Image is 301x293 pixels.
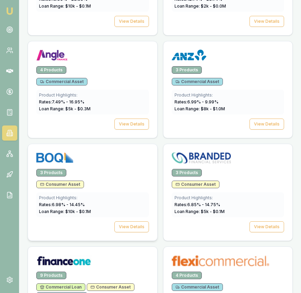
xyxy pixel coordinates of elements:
div: 3 Products [172,169,202,176]
span: Consumer Asset [91,284,131,290]
a: BOQ Finance logo3 ProductsConsumer AssetProduct Highlights:Rates:6.98% - 14.45%Loan Range: $10k -... [28,144,158,241]
div: Product Highlights: [175,92,282,98]
div: 4 Products [36,66,66,74]
span: Commercial Loan [40,284,82,290]
button: View Details [114,16,149,27]
span: Loan Range: $ 10 k - $ 0.1 M [39,3,91,9]
a: ANZ logo3 ProductsCommercial AssetProduct Highlights:Rates:6.99% - 9.99%Loan Range: $8k - $1.0MVi... [163,41,293,138]
div: 4 Products [172,272,202,279]
div: 3 Products [172,66,202,74]
img: Finance One logo [36,255,92,266]
div: Product Highlights: [175,195,282,201]
a: Angle Finance logo4 ProductsCommercial AssetProduct Highlights:Rates:7.49% - 16.95%Loan Range: $5... [28,41,158,138]
img: BOQ Finance logo [36,152,73,163]
span: Commercial Asset [40,79,84,84]
span: Loan Range: $ 5 k - $ 0.1 M [175,209,225,214]
span: Consumer Asset [176,182,216,187]
span: Loan Range: $ 5 k - $ 0.3 M [39,106,91,111]
span: Commercial Asset [176,79,219,84]
button: View Details [250,16,284,27]
img: Angle Finance logo [36,50,68,61]
a: Branded Financial Services logo3 ProductsConsumer AssetProduct Highlights:Rates:6.85% - 14.75%Loa... [163,144,293,241]
span: Loan Range: $ 2 k - $ 0.0 M [175,3,226,9]
button: View Details [250,119,284,130]
div: Product Highlights: [39,92,146,98]
button: View Details [250,221,284,232]
span: Commercial Asset [176,284,219,290]
img: flexicommercial logo [172,255,269,266]
img: ANZ logo [172,50,206,61]
span: Loan Range: $ 8 k - $ 1.0 M [175,106,225,111]
div: Product Highlights: [39,195,146,201]
span: Rates: 6.85 % - 14.75 % [175,202,220,207]
button: View Details [114,221,149,232]
button: View Details [114,119,149,130]
img: Branded Financial Services logo [172,152,231,163]
div: 3 Products [36,169,66,176]
span: Consumer Asset [40,182,80,187]
span: Rates: 6.98 % - 14.45 % [39,202,85,207]
span: Rates: 7.49 % - 16.95 % [39,99,84,104]
div: 9 Products [36,272,66,279]
span: Loan Range: $ 10 k - $ 0.1 M [39,209,91,214]
span: Rates: 6.99 % - 9.99 % [175,99,218,104]
img: emu-icon-u.png [6,7,14,15]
